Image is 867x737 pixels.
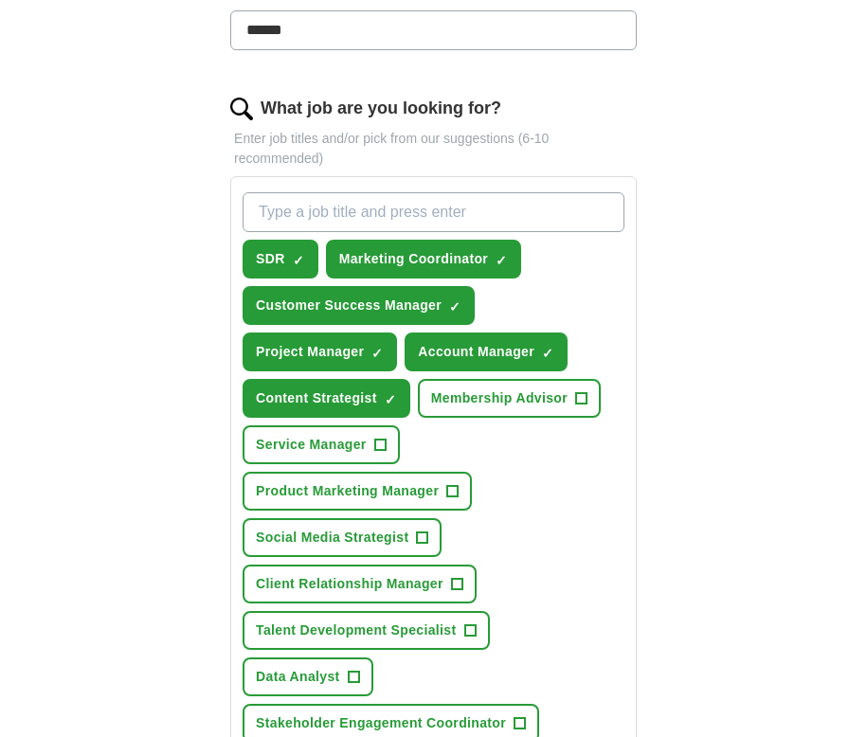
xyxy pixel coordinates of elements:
[256,713,506,733] span: Stakeholder Engagement Coordinator
[496,253,507,268] span: ✓
[243,286,475,325] button: Customer Success Manager✓
[243,379,410,418] button: Content Strategist✓
[243,425,400,464] button: Service Manager
[371,346,383,361] span: ✓
[431,388,568,408] span: Membership Advisor
[256,342,364,362] span: Project Manager
[385,392,396,407] span: ✓
[256,435,367,455] span: Service Manager
[293,253,304,268] span: ✓
[405,333,568,371] button: Account Manager✓
[256,296,442,315] span: Customer Success Manager
[230,129,637,169] p: Enter job titles and/or pick from our suggestions (6-10 recommended)
[243,565,477,603] button: Client Relationship Manager
[326,240,521,279] button: Marketing Coordinator✓
[243,611,489,650] button: Talent Development Specialist
[418,342,534,362] span: Account Manager
[243,518,442,557] button: Social Media Strategist
[230,98,253,120] img: search.png
[243,240,318,279] button: SDR✓
[339,249,488,269] span: Marketing Coordinator
[243,657,373,696] button: Data Analyst
[243,192,624,232] input: Type a job title and press enter
[256,388,377,408] span: Content Strategist
[256,620,456,640] span: Talent Development Specialist
[542,346,553,361] span: ✓
[243,472,472,511] button: Product Marketing Manager
[256,249,285,269] span: SDR
[243,333,397,371] button: Project Manager✓
[261,96,501,121] label: What job are you looking for?
[256,481,439,501] span: Product Marketing Manager
[418,379,601,418] button: Membership Advisor
[449,299,461,315] span: ✓
[256,574,443,594] span: Client Relationship Manager
[256,528,408,548] span: Social Media Strategist
[256,667,340,687] span: Data Analyst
